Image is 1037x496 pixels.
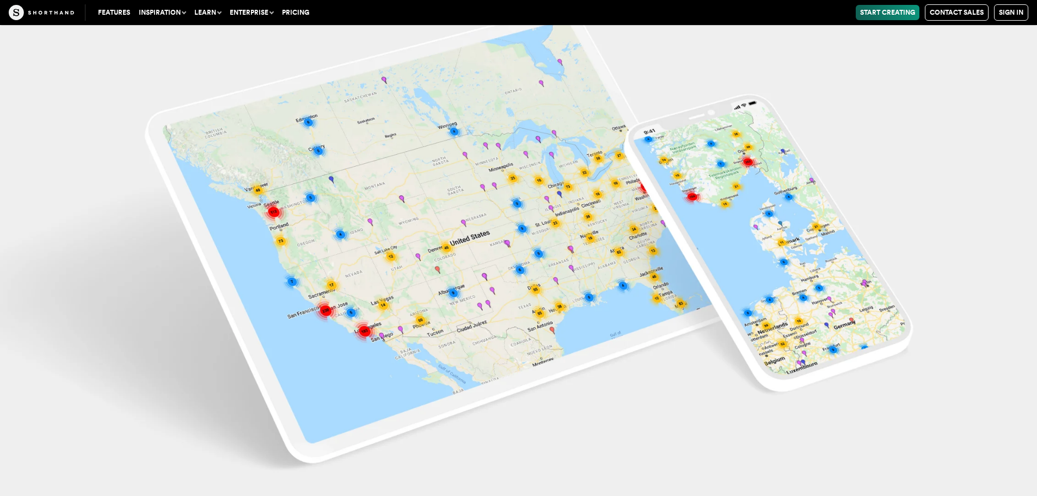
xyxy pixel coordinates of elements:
a: Contact Sales [925,4,989,21]
a: Sign in [994,4,1028,21]
button: Learn [190,5,225,20]
img: The Craft [9,5,74,20]
button: Inspiration [134,5,190,20]
a: Features [94,5,134,20]
a: Pricing [278,5,314,20]
button: Enterprise [225,5,278,20]
a: Start Creating [856,5,919,20]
